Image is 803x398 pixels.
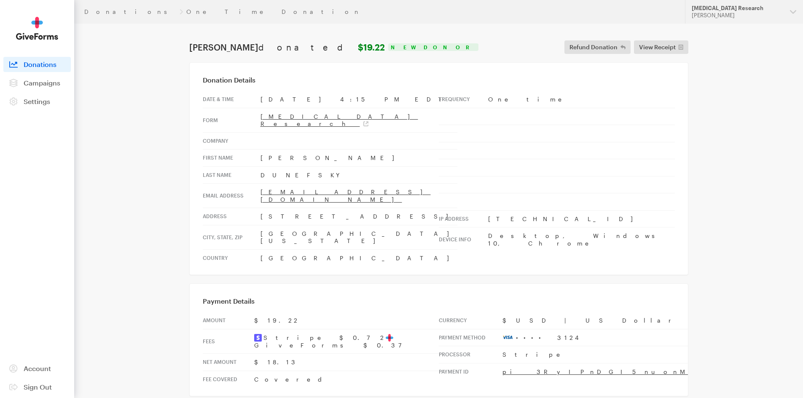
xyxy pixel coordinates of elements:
td: $18.13 [254,354,439,371]
th: Amount [203,312,254,329]
img: GiveForms [16,17,58,40]
td: [GEOGRAPHIC_DATA][US_STATE] [261,225,457,249]
h1: [PERSON_NAME] [189,42,385,52]
img: favicon-aeed1a25926f1876c519c09abb28a859d2c37b09480cd79f99d23ee3a2171d47.svg [386,334,393,342]
td: •••• 3124 [502,329,782,346]
span: View Receipt [639,42,676,52]
th: Processor [439,346,502,363]
th: First Name [203,150,261,167]
th: Payment Id [439,363,502,380]
th: City, state, zip [203,225,261,249]
span: Settings [24,97,50,105]
a: Campaigns [3,75,71,91]
th: Email address [203,184,261,208]
a: Account [3,361,71,376]
a: [EMAIL_ADDRESS][DOMAIN_NAME] [261,188,431,203]
th: Fee Covered [203,371,254,387]
th: Payment Method [439,329,502,346]
div: [PERSON_NAME] [692,12,783,19]
a: View Receipt [634,40,688,54]
span: Refund Donation [569,42,618,52]
a: Donations [84,8,176,15]
th: Last Name [203,166,261,184]
div: New Donor [388,43,478,51]
span: Donations [24,60,56,68]
a: [MEDICAL_DATA] Research [261,113,418,128]
td: DUNEFSKY [261,166,457,184]
th: Country [203,249,261,266]
td: Covered [254,371,439,387]
a: Donations [3,57,71,72]
strong: $19.22 [358,42,385,52]
th: Net Amount [203,354,254,371]
td: [GEOGRAPHIC_DATA] [261,249,457,266]
span: Sign Out [24,383,52,391]
td: Desktop, Windows 10, Chrome [488,227,675,252]
th: Form [203,108,261,132]
a: pi_3RyIPnDGI5nuonMo0t0aFuZs [502,368,782,375]
span: donated [258,42,356,52]
button: Refund Donation [564,40,631,54]
th: Date & time [203,91,261,108]
th: IP address [439,210,488,227]
td: [DATE] 4:15 PM EDT [261,91,457,108]
h3: Payment Details [203,297,675,305]
th: Device info [439,227,488,252]
th: Currency [439,312,502,329]
div: [MEDICAL_DATA] Research [692,5,783,12]
td: Stripe [502,346,782,363]
img: stripe2-5d9aec7fb46365e6c7974577a8dae7ee9b23322d394d28ba5d52000e5e5e0903.svg [254,334,262,342]
td: $19.22 [254,312,439,329]
h3: Donation Details [203,76,675,84]
span: Account [24,364,51,372]
th: Address [203,208,261,225]
td: One time [488,91,675,108]
span: Campaigns [24,79,60,87]
th: Frequency [439,91,488,108]
td: [STREET_ADDRESS] [261,208,457,225]
th: Fees [203,329,254,354]
td: [PERSON_NAME] [261,150,457,167]
td: [TECHNICAL_ID] [488,210,675,227]
a: Settings [3,94,71,109]
a: Sign Out [3,379,71,395]
td: Stripe $0.72 GiveForms $0.37 [254,329,439,354]
th: Company [203,132,261,150]
td: $USD | US Dollar [502,312,782,329]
